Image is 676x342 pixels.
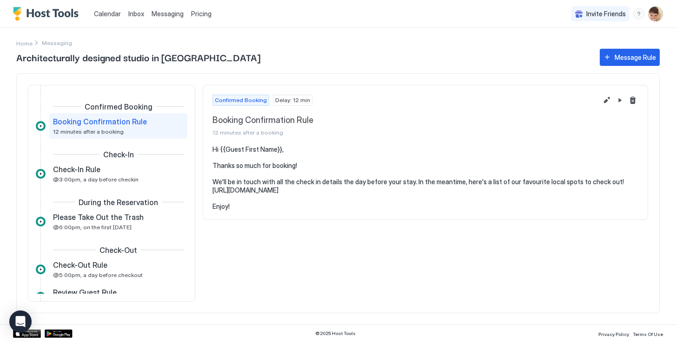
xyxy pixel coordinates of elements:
[598,329,629,338] a: Privacy Policy
[212,115,597,126] span: Booking Confirmation Rule
[94,10,121,18] span: Calendar
[152,9,184,19] a: Messaging
[99,245,137,255] span: Check-Out
[128,10,144,18] span: Inbox
[53,165,100,174] span: Check-In Rule
[633,331,663,337] span: Terms Of Use
[53,117,147,126] span: Booking Confirmation Rule
[315,330,356,336] span: © 2025 Host Tools
[627,95,638,106] button: Delete message rule
[633,8,644,19] div: menu
[614,95,625,106] button: Pause Message Rule
[85,102,152,111] span: Confirmed Booking
[615,52,656,62] div: Message Rule
[53,176,139,183] span: @3:00pm, a day before checkin
[586,10,626,18] span: Invite Friends
[633,329,663,338] a: Terms Of Use
[275,96,310,104] span: Delay: 12 min
[103,150,134,159] span: Check-In
[16,38,33,48] div: Breadcrumb
[9,310,32,333] div: Open Intercom Messenger
[600,49,660,66] button: Message Rule
[16,40,33,47] span: Home
[53,288,117,297] span: Review Guest Rule
[53,271,143,278] span: @5:00pm, a day before checkout
[16,38,33,48] a: Home
[13,329,41,338] a: App Store
[45,329,73,338] a: Google Play Store
[13,7,83,21] a: Host Tools Logo
[598,331,629,337] span: Privacy Policy
[212,145,638,210] pre: Hi {{Guest First Name}}, Thanks so much for booking! We'll be in touch with all the check in deta...
[79,198,158,207] span: During the Reservation
[212,129,597,136] span: 12 minutes after a booking
[53,224,132,231] span: @6:00pm, on the first [DATE]
[191,10,212,18] span: Pricing
[53,213,144,222] span: Please Take Out the Trash
[601,95,612,106] button: Edit message rule
[215,96,267,104] span: Confirmed Booking
[648,6,663,21] div: User profile
[53,128,124,135] span: 12 minutes after a booking
[53,260,107,270] span: Check-Out Rule
[128,9,144,19] a: Inbox
[152,10,184,18] span: Messaging
[94,9,121,19] a: Calendar
[42,39,72,46] span: Breadcrumb
[16,50,590,64] span: Architecturally designed studio in [GEOGRAPHIC_DATA]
